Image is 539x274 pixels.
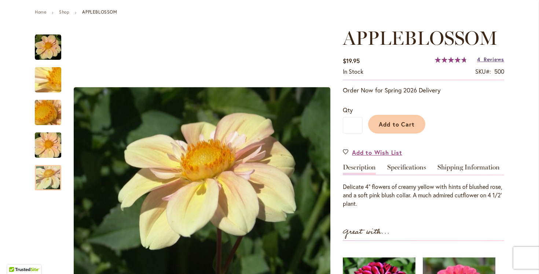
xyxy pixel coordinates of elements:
span: Add to Wish List [352,148,402,157]
img: APPLEBLOSSOM [22,93,74,132]
img: APPLEBLOSSOM [22,128,74,163]
button: Add to Cart [368,115,425,134]
div: APPLEBLOSSOM [35,158,61,190]
strong: APPLEBLOSSOM [82,9,117,15]
div: 95% [435,57,467,63]
span: 4 [477,56,480,63]
p: Order Now for Spring 2026 Delivery [343,86,504,95]
strong: Great with... [343,226,390,238]
span: Add to Cart [379,120,415,128]
a: Add to Wish List [343,148,402,157]
strong: SKU [475,67,491,75]
a: Specifications [387,164,426,175]
div: APPLEBLOSSOM [35,125,69,158]
a: Home [35,9,46,15]
a: Shop [59,9,69,15]
a: 4 Reviews [477,56,504,63]
img: APPLEBLOSSOM [22,60,74,100]
img: APPLEBLOSSOM [35,34,61,61]
span: APPLEBLOSSOM [343,26,498,50]
a: Description [343,164,376,175]
span: In stock [343,67,363,75]
a: Shipping Information [437,164,500,175]
div: 500 [494,67,504,76]
div: APPLEBLOSSOM [35,92,69,125]
div: APPLEBLOSSOM [35,27,69,60]
div: Availability [343,67,363,76]
span: Qty [343,106,353,114]
div: APPLEBLOSSOM [35,60,69,92]
span: $19.95 [343,57,360,65]
span: Reviews [484,56,504,63]
p: Delicate 4" flowers of creamy yellow with hints of blushed rose, and a soft pink blush collar. A ... [343,183,504,208]
iframe: Launch Accessibility Center [5,248,26,268]
div: Detailed Product Info [343,164,504,208]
